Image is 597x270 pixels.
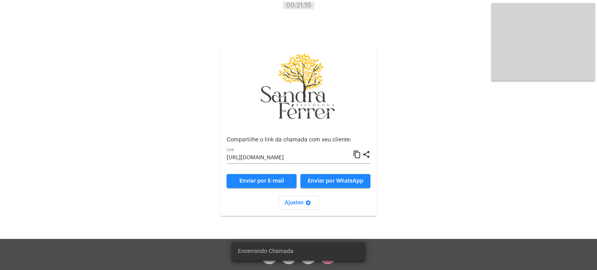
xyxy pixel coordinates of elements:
a: Enviar por E-mail [227,174,297,188]
span: Ajustes [285,200,313,206]
mat-icon: share [362,150,370,159]
span: Enviar por E-mail [239,178,284,184]
button: Enviar por WhatsApp [300,174,370,188]
span: Enviar por WhatsApp [308,178,363,184]
span: Encerrando Chamada [238,247,293,255]
button: Ajustes [278,196,319,210]
mat-icon: content_copy [353,150,361,159]
p: Compartilhe o link da chamada com seu cliente: [227,137,370,143]
span: 00:21:55 [286,2,311,9]
img: 87cae55a-51f6-9edc-6e8c-b06d19cf5cca.png [260,51,337,124]
mat-icon: settings [304,200,313,209]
